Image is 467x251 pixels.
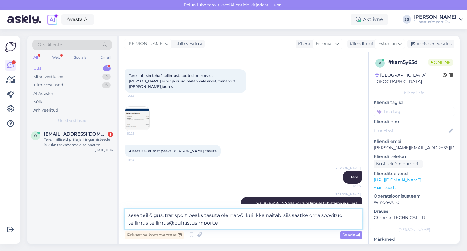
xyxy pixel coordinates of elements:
div: 2 [102,74,111,80]
div: Puhastusimport OÜ [413,19,457,24]
div: Uus [33,65,41,71]
p: Windows 10 [374,199,455,206]
p: Kliendi telefon [374,153,455,160]
div: Klient [296,41,310,47]
span: Estonian [316,40,334,47]
span: Estonian [378,40,397,47]
p: Operatsioonisüsteem [374,193,455,199]
span: Tere [351,175,358,179]
div: # kam5y65d [388,59,428,66]
span: Uued vestlused [58,118,86,123]
div: SS [403,15,411,24]
div: [PERSON_NAME] [374,227,455,232]
p: Märkmed [374,236,455,242]
span: o [34,133,37,138]
p: Chrome [TECHNICAL_ID] [374,215,455,221]
div: Socials [73,53,88,61]
p: Kliendi tag'id [374,99,455,106]
input: Lisa tag [374,107,455,116]
p: Klienditeekond [374,170,455,177]
span: [PERSON_NAME] [127,40,164,47]
span: Otsi kliente [38,42,62,48]
p: [PERSON_NAME][EMAIL_ADDRESS][PERSON_NAME][DOMAIN_NAME] [374,145,455,151]
span: k [379,61,382,65]
div: Kliendi info [374,90,455,96]
span: 10:23 [126,158,149,162]
span: Alates 100 eurost peaks [PERSON_NAME] tasuta [129,149,217,153]
div: Email [99,53,112,61]
p: Kliendi nimi [374,119,455,125]
div: 6 [102,82,111,88]
div: [DATE] 10:15 [95,148,113,152]
textarea: sese teil õigus, transport peaks tasuta olema või kui ikka näitab, siis saatke oma soovitud telli... [125,209,362,229]
div: Klienditugi [347,41,373,47]
span: Online [428,59,453,66]
div: Minu vestlused [33,74,64,80]
p: Brauser [374,208,455,215]
a: [URL][DOMAIN_NAME] [374,177,421,183]
span: 10:26 [338,184,361,188]
div: Tiimi vestlused [33,82,63,88]
span: ma [PERSON_NAME] korra tellimuse tühistama ja uuesti proovima [255,201,359,211]
a: Avasta AI [61,14,94,25]
div: Küsi telefoninumbrit [374,160,423,168]
div: [PERSON_NAME] [413,15,457,19]
div: juhib vestlust [172,41,203,47]
div: Aktiivne [351,14,388,25]
div: [GEOGRAPHIC_DATA], [GEOGRAPHIC_DATA] [375,72,443,85]
div: All [32,53,39,61]
span: 10:22 [127,131,150,136]
a: [PERSON_NAME]Puhastusimport OÜ [413,15,463,24]
span: Tere, tahtsin teha 1 tellimust, tooted on korvis , [PERSON_NAME] error ja nüüd näitab vale arvet,... [129,73,236,89]
input: Lisa nimi [374,128,448,134]
p: Kliendi email [374,138,455,145]
p: Vaata edasi ... [374,185,455,191]
span: 10:22 [126,93,149,98]
div: Web [51,53,61,61]
div: Tere, milliseid prille ja hingamisteede isikukaitsevahendeid te pakute happeliste ainetega töötam... [44,137,113,148]
div: Privaatne kommentaar [125,231,184,239]
div: AI Assistent [33,91,56,97]
div: 1 [103,65,111,71]
img: Askly Logo [5,41,16,53]
img: Attachment [125,107,149,131]
img: explore-ai [46,13,59,26]
span: Luba [269,2,283,8]
div: Arhiveeri vestlus [407,40,454,48]
div: Kõik [33,99,42,105]
span: Saada [342,232,360,238]
div: Arhiveeritud [33,107,58,113]
div: 1 [108,132,113,137]
span: ounapkarin74@gmail.com [44,131,107,137]
span: [PERSON_NAME] [334,192,361,197]
span: [PERSON_NAME] [334,166,361,170]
